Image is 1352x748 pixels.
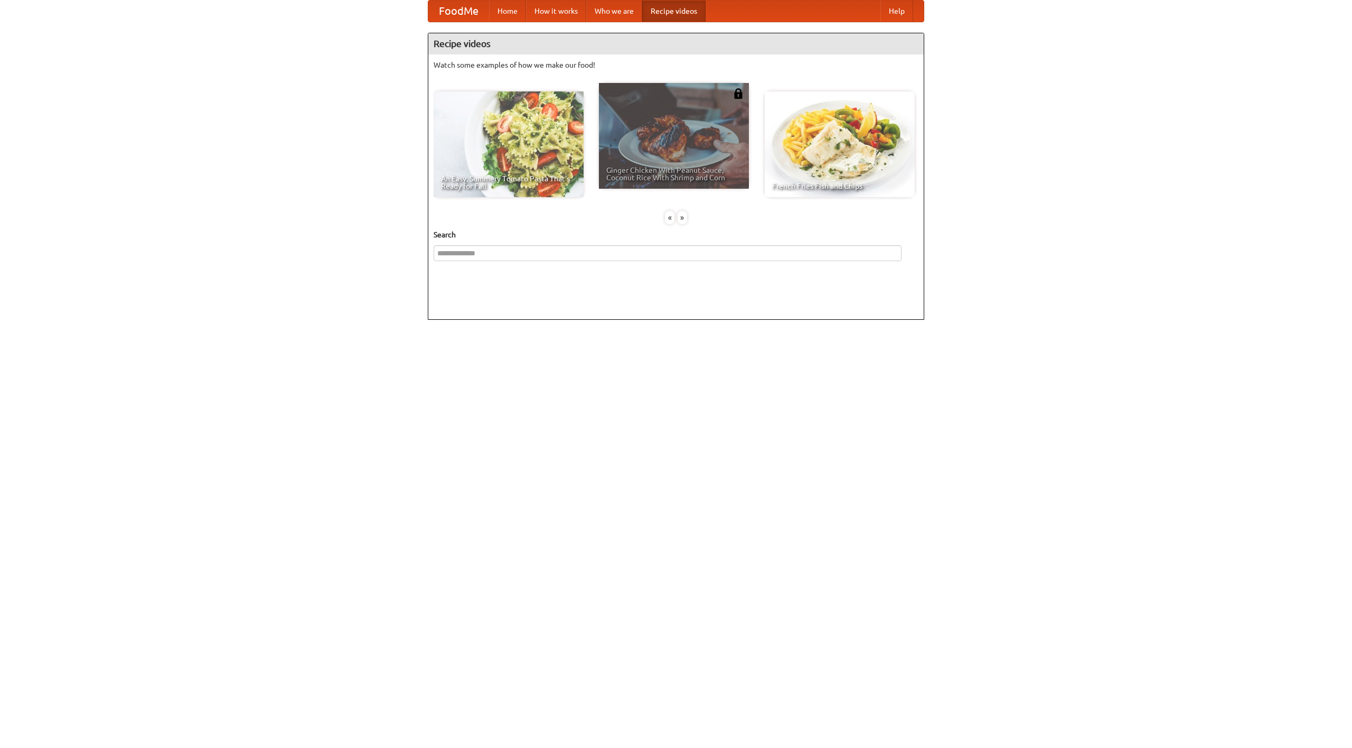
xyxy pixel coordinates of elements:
[434,60,918,70] p: Watch some examples of how we make our food!
[772,182,907,190] span: French Fries Fish and Chips
[678,211,687,224] div: »
[586,1,642,22] a: Who we are
[434,91,584,197] a: An Easy, Summery Tomato Pasta That's Ready for Fall
[733,88,744,99] img: 483408.png
[880,1,913,22] a: Help
[434,229,918,240] h5: Search
[428,1,489,22] a: FoodMe
[441,175,576,190] span: An Easy, Summery Tomato Pasta That's Ready for Fall
[526,1,586,22] a: How it works
[642,1,706,22] a: Recipe videos
[428,33,924,54] h4: Recipe videos
[765,91,915,197] a: French Fries Fish and Chips
[489,1,526,22] a: Home
[665,211,674,224] div: «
